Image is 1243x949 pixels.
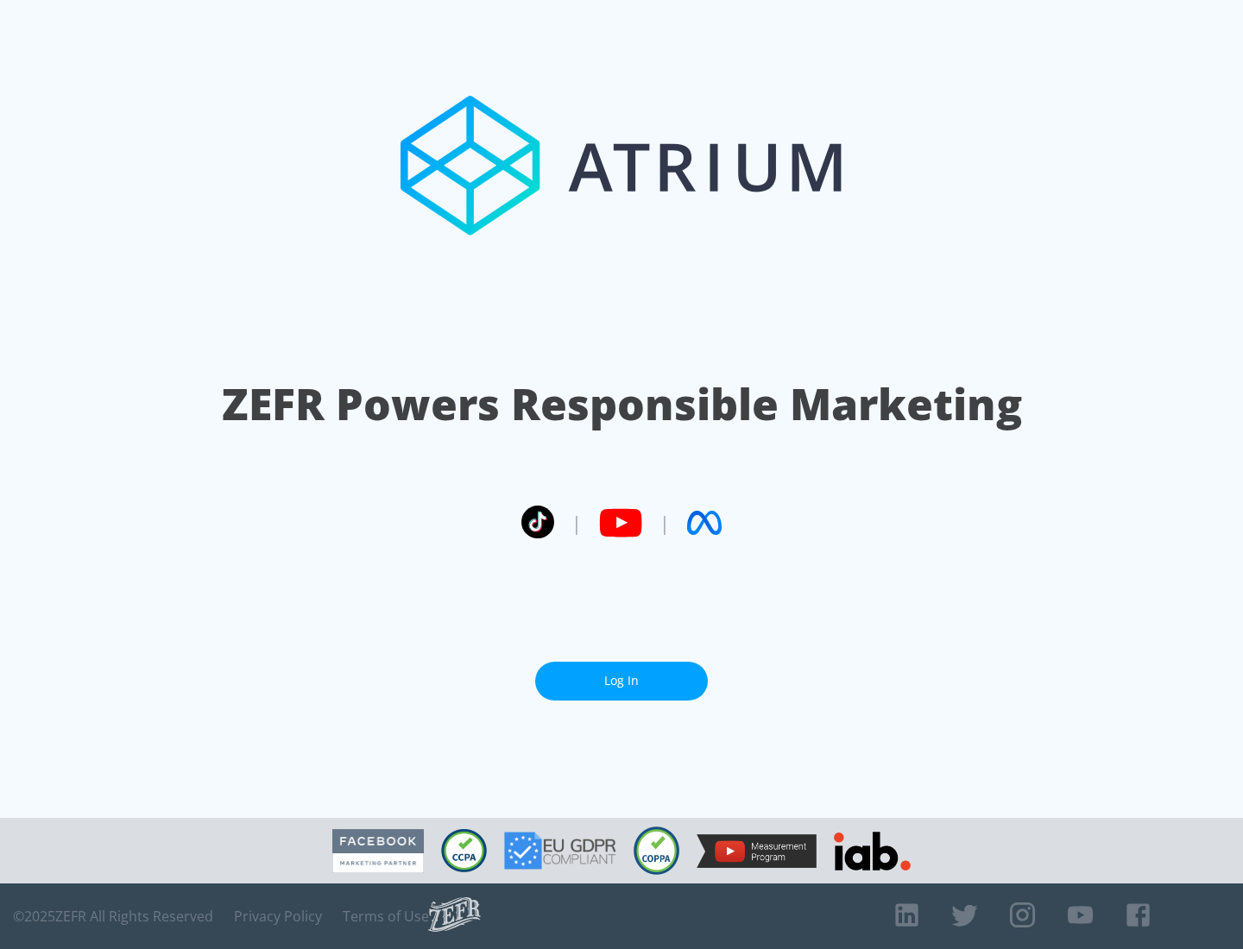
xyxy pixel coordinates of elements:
img: IAB [834,832,911,870]
span: © 2025 ZEFR All Rights Reserved [13,908,213,925]
a: Terms of Use [343,908,429,925]
a: Privacy Policy [234,908,322,925]
span: | [571,510,582,536]
span: | [659,510,670,536]
a: Log In [535,662,708,701]
img: CCPA Compliant [441,829,487,872]
img: Facebook Marketing Partner [332,829,424,873]
img: GDPR Compliant [504,832,616,870]
h1: ZEFR Powers Responsible Marketing [222,374,1022,434]
img: COPPA Compliant [634,826,679,875]
img: YouTube Measurement Program [697,834,817,868]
